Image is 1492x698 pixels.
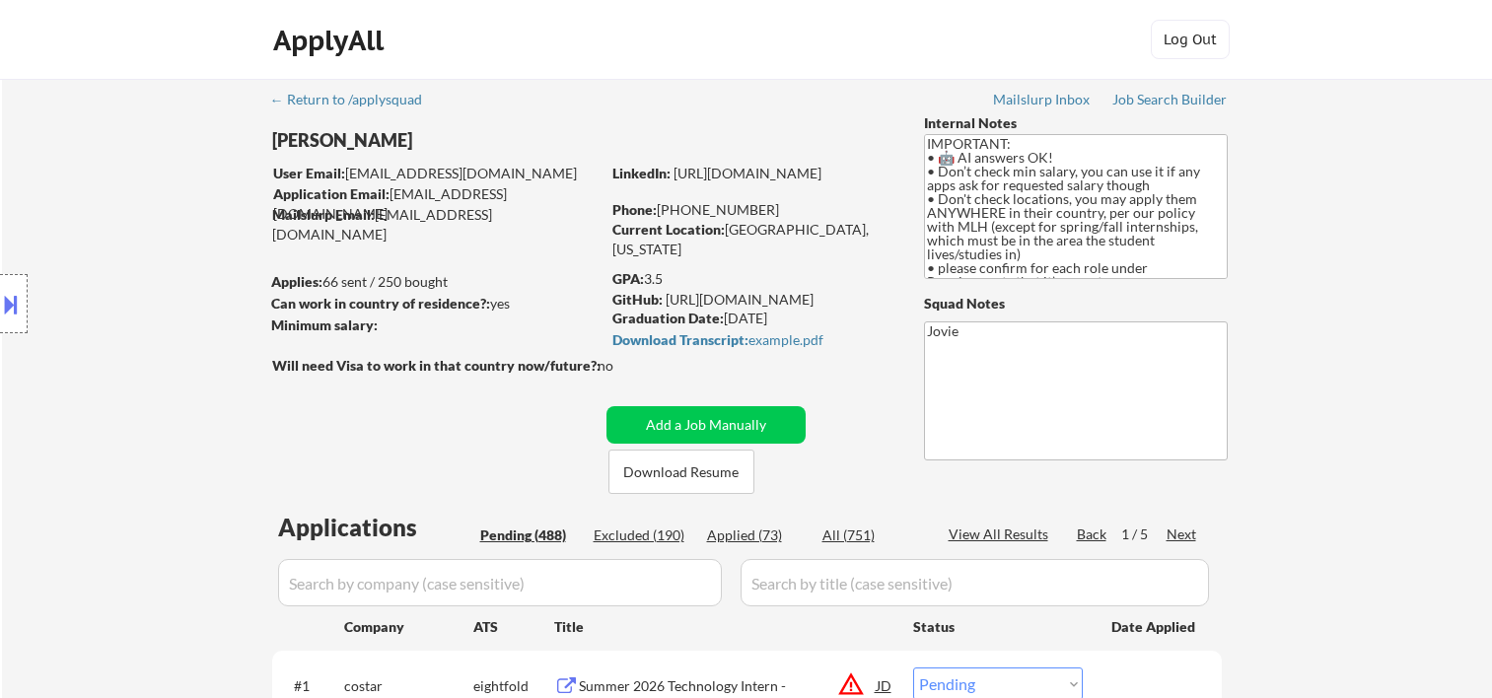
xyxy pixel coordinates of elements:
[272,357,601,374] strong: Will need Visa to work in that country now/future?:
[554,617,894,637] div: Title
[278,559,722,606] input: Search by company (case sensitive)
[473,676,554,696] div: eightfold
[473,617,554,637] div: ATS
[612,332,887,352] a: Download Transcript:example.pdf
[612,291,663,308] strong: GitHub:
[278,516,473,539] div: Applications
[993,93,1092,106] div: Mailslurp Inbox
[606,406,806,444] button: Add a Job Manually
[608,450,754,494] button: Download Resume
[837,670,865,698] button: warning_amber
[949,524,1054,544] div: View All Results
[270,92,441,111] a: ← Return to /applysquad
[612,200,891,220] div: [PHONE_NUMBER]
[271,272,600,292] div: 66 sent / 250 bought
[707,525,806,545] div: Applied (73)
[271,295,490,312] strong: Can work in country of residence?:
[612,269,894,289] div: 3.5
[273,24,390,57] div: ApplyAll
[294,676,328,696] div: #1
[822,525,921,545] div: All (751)
[1112,92,1228,111] a: Job Search Builder
[598,356,654,376] div: no
[612,221,725,238] strong: Current Location:
[1112,93,1228,106] div: Job Search Builder
[612,309,891,328] div: [DATE]
[273,164,600,183] div: [EMAIL_ADDRESS][DOMAIN_NAME]
[612,201,657,218] strong: Phone:
[1111,617,1198,637] div: Date Applied
[924,294,1228,314] div: Squad Notes
[612,220,891,258] div: [GEOGRAPHIC_DATA], [US_STATE]
[674,165,821,181] a: [URL][DOMAIN_NAME]
[924,113,1228,133] div: Internal Notes
[1121,524,1167,544] div: 1 / 5
[913,608,1083,644] div: Status
[666,291,814,308] a: [URL][DOMAIN_NAME]
[612,165,671,181] strong: LinkedIn:
[480,525,579,545] div: Pending (488)
[272,128,677,153] div: [PERSON_NAME]
[270,93,441,106] div: ← Return to /applysquad
[1151,20,1230,59] button: Log Out
[1077,524,1108,544] div: Back
[594,525,692,545] div: Excluded (190)
[271,294,594,314] div: yes
[741,559,1209,606] input: Search by title (case sensitive)
[344,676,473,696] div: costar
[612,333,887,347] div: example.pdf
[612,270,644,287] strong: GPA:
[1167,524,1198,544] div: Next
[612,331,748,348] strong: Download Transcript:
[612,310,724,326] strong: Graduation Date:
[344,617,473,637] div: Company
[993,92,1092,111] a: Mailslurp Inbox
[273,184,600,223] div: [EMAIL_ADDRESS][DOMAIN_NAME]
[272,205,600,244] div: [EMAIL_ADDRESS][DOMAIN_NAME]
